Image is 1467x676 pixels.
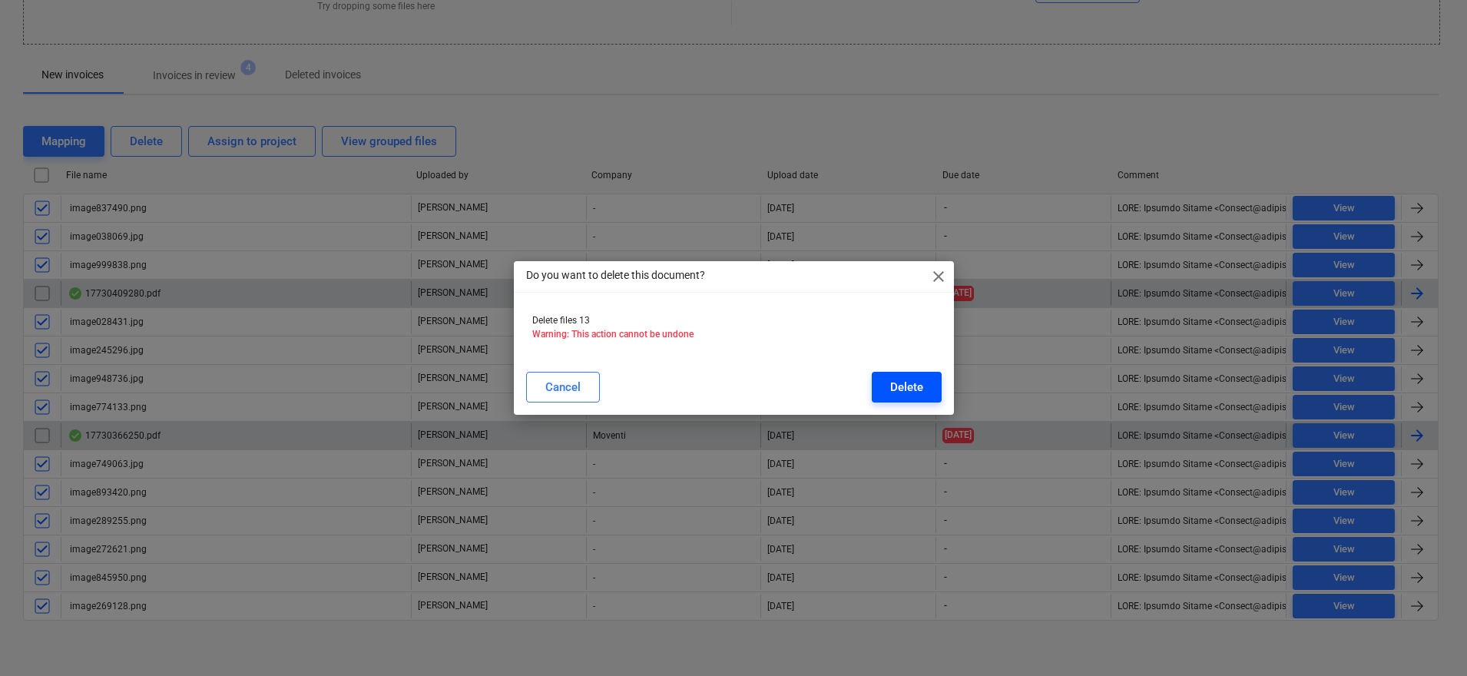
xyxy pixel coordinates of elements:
[526,372,600,403] button: Cancel
[1390,602,1467,676] iframe: Chat Widget
[532,328,936,341] p: Warning: This action cannot be undone
[929,267,948,286] span: close
[526,267,705,283] p: Do you want to delete this document?
[532,314,936,327] p: Delete files 13
[545,377,581,397] div: Cancel
[890,377,923,397] div: Delete
[872,372,942,403] button: Delete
